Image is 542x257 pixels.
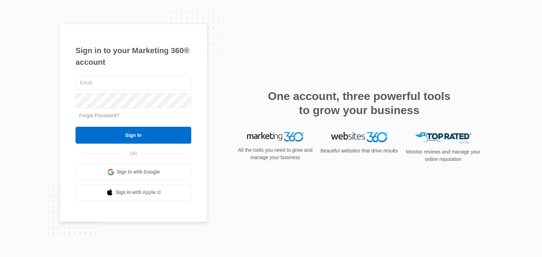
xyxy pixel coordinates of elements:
p: Monitor reviews and manage your online reputation [404,148,483,163]
a: Forgot Password? [79,113,119,118]
input: Sign In [76,127,191,144]
a: Sign in with Google [76,164,191,181]
h2: One account, three powerful tools to grow your business [266,89,453,117]
p: All the tools you need to grow and manage your business [236,146,315,161]
a: Sign in with Apple Id [76,184,191,201]
img: Marketing 360 [247,132,303,142]
input: Email [76,75,191,90]
span: OR [125,150,142,157]
img: Top Rated Local [415,132,471,144]
p: Beautiful websites that drive results [320,147,399,155]
span: Sign in with Apple Id [116,189,161,196]
span: Sign in with Google [117,168,160,176]
h1: Sign in to your Marketing 360® account [76,45,191,68]
img: Websites 360 [331,132,387,142]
